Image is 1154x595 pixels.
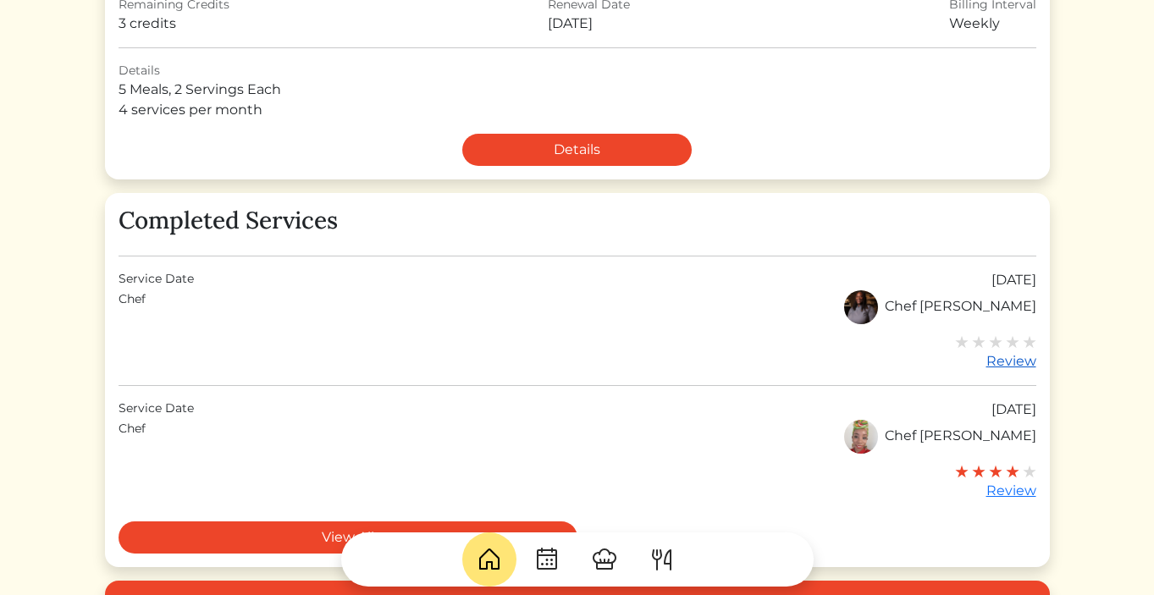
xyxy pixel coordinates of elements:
div: [DATE] [991,270,1036,290]
h3: Completed Services [119,207,1036,235]
div: [DATE] [548,14,630,34]
img: gray_star-a9743cfc725de93cdbfd37d9aa5936eef818df36360e3832adb92d34c2242183.svg [972,335,986,349]
img: red_star-5cc96fd108c5e382175c3007810bf15d673b234409b64feca3859e161d9d1ec7.svg [955,465,969,478]
div: Service Date [119,399,194,420]
a: Review [955,460,1036,501]
div: 5 Meals, 2 Servings Each [119,80,1036,100]
img: gray_star-a9743cfc725de93cdbfd37d9aa5936eef818df36360e3832adb92d34c2242183.svg [989,335,1002,349]
img: ChefHat-a374fb509e4f37eb0702ca99f5f64f3b6956810f32a249b33092029f8484b388.svg [591,546,618,573]
a: Review [955,331,1036,372]
div: Service Date [119,270,194,290]
div: [DATE] [991,399,1036,420]
img: red_star-5cc96fd108c5e382175c3007810bf15d673b234409b64feca3859e161d9d1ec7.svg [989,465,1002,478]
img: gray_star-a9743cfc725de93cdbfd37d9aa5936eef818df36360e3832adb92d34c2242183.svg [1023,465,1036,478]
img: House-9bf13187bcbb5817f509fe5e7408150f90897510c4275e13d0d5fca38e0b5951.svg [476,546,503,573]
img: 3e6ad4af7e4941a98703f3f526bf3736 [844,290,878,324]
a: Details [462,134,692,166]
img: gray_star-a9743cfc725de93cdbfd37d9aa5936eef818df36360e3832adb92d34c2242183.svg [1006,335,1019,349]
div: 4 services per month [119,100,1036,120]
img: 05290e18cb44e5f91484ec4eb0cf224f [844,420,878,454]
div: Details [119,62,1036,80]
div: 3 credits [119,14,229,34]
div: Chef [119,420,146,454]
div: Chef [119,290,146,324]
img: gray_star-a9743cfc725de93cdbfd37d9aa5936eef818df36360e3832adb92d34c2242183.svg [955,335,969,349]
div: Chef [PERSON_NAME] [844,420,1036,454]
div: Review [955,351,1036,372]
div: Weekly [949,14,1036,34]
img: red_star-5cc96fd108c5e382175c3007810bf15d673b234409b64feca3859e161d9d1ec7.svg [1006,465,1019,478]
img: gray_star-a9743cfc725de93cdbfd37d9aa5936eef818df36360e3832adb92d34c2242183.svg [1023,335,1036,349]
div: Chef [PERSON_NAME] [844,290,1036,324]
div: Review [955,481,1036,501]
img: CalendarDots-5bcf9d9080389f2a281d69619e1c85352834be518fbc73d9501aef674afc0d57.svg [533,546,560,573]
img: red_star-5cc96fd108c5e382175c3007810bf15d673b234409b64feca3859e161d9d1ec7.svg [972,465,986,478]
img: ForkKnife-55491504ffdb50bab0c1e09e7649658475375261d09fd45db06cec23bce548bf.svg [649,546,676,573]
